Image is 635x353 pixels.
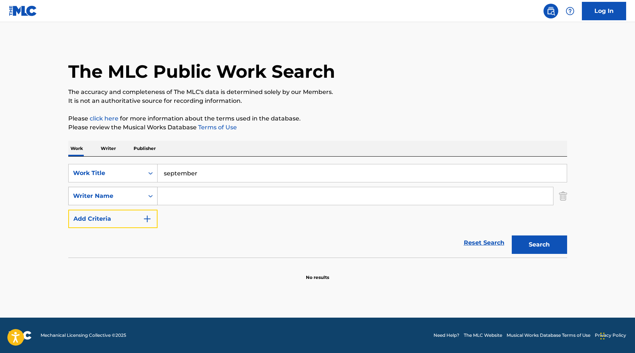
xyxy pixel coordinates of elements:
img: 9d2ae6d4665cec9f34b9.svg [143,214,152,223]
p: Work [68,141,85,156]
div: Widget de chat [598,318,635,353]
p: It is not an authoritative source for recording information. [68,97,567,105]
a: Public Search [543,4,558,18]
img: logo [9,331,32,340]
h1: The MLC Public Work Search [68,60,335,83]
a: Terms of Use [197,124,237,131]
p: The accuracy and completeness of The MLC's data is determined solely by our Members. [68,88,567,97]
p: Please review the Musical Works Database [68,123,567,132]
a: The MLC Website [464,332,502,339]
div: Writer Name [73,192,139,200]
button: Search [512,235,567,254]
iframe: Chat Widget [598,318,635,353]
a: Privacy Policy [595,332,626,339]
img: MLC Logo [9,6,37,16]
a: Reset Search [460,235,508,251]
form: Search Form [68,164,567,258]
a: Log In [582,2,626,20]
div: Arrastrar [600,325,605,347]
p: Writer [99,141,118,156]
p: Publisher [131,141,158,156]
p: Please for more information about the terms used in the database. [68,114,567,123]
a: Musical Works Database Terms of Use [507,332,590,339]
a: Need Help? [434,332,459,339]
p: No results [306,265,329,281]
span: Mechanical Licensing Collective © 2025 [41,332,126,339]
div: Work Title [73,169,139,178]
a: click here [90,115,118,122]
img: help [566,7,574,15]
div: Help [563,4,577,18]
img: search [546,7,555,15]
button: Add Criteria [68,210,158,228]
img: Delete Criterion [559,187,567,205]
